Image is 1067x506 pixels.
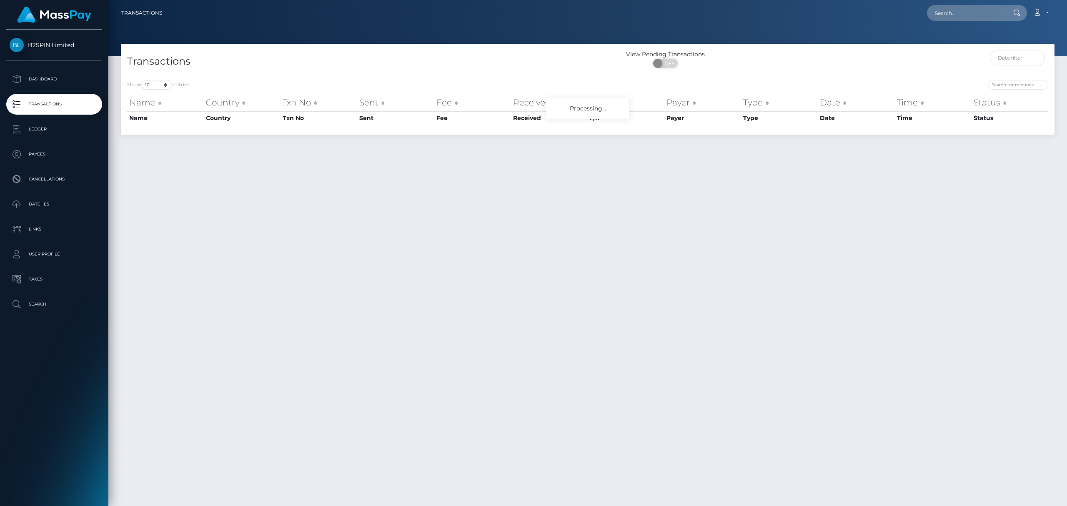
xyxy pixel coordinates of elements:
th: Type [741,94,818,111]
th: Received [511,111,588,125]
th: Received [511,94,588,111]
span: OFF [658,59,679,68]
input: Search... [927,5,1005,21]
a: Payees [6,144,102,165]
th: Txn No [281,94,357,111]
th: Sent [357,94,434,111]
p: Cancellations [10,173,99,185]
a: Transactions [121,4,162,22]
th: Time [895,94,972,111]
p: Payees [10,148,99,160]
img: MassPay Logo [17,7,91,23]
a: Cancellations [6,169,102,190]
th: Name [127,111,204,125]
a: Ledger [6,119,102,140]
th: Date [818,94,894,111]
th: F/X [588,94,664,111]
span: B2SPIN Limited [6,41,102,49]
th: Status [972,94,1048,111]
th: Country [204,94,281,111]
input: Date filter [990,50,1045,65]
th: Fee [434,94,511,111]
th: Type [741,111,818,125]
th: Sent [357,111,434,125]
p: Ledger [10,123,99,135]
input: Search transactions [988,80,1048,90]
th: Payer [664,94,741,111]
th: Date [818,111,894,125]
div: View Pending Transactions [588,50,743,59]
a: Transactions [6,94,102,115]
img: B2SPIN Limited [10,38,24,52]
a: Batches [6,194,102,215]
div: Processing... [546,98,629,119]
p: Search [10,298,99,311]
th: Country [204,111,281,125]
p: User Profile [10,248,99,261]
a: Search [6,294,102,315]
p: Taxes [10,273,99,286]
th: Payer [664,111,741,125]
th: Status [972,111,1048,125]
a: Dashboard [6,69,102,90]
th: Txn No [281,111,357,125]
p: Batches [10,198,99,210]
p: Dashboard [10,73,99,85]
select: Showentries [141,80,173,90]
a: Taxes [6,269,102,290]
th: Fee [434,111,511,125]
th: Name [127,94,204,111]
a: Links [6,219,102,240]
label: Show entries [127,80,190,90]
a: User Profile [6,244,102,265]
h4: Transactions [127,54,581,69]
p: Transactions [10,98,99,110]
p: Links [10,223,99,235]
th: Time [895,111,972,125]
